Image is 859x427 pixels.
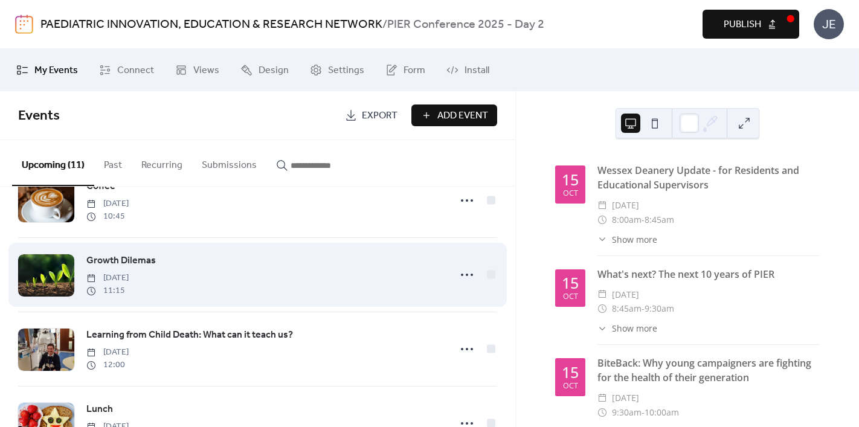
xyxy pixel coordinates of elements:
[362,109,397,123] span: Export
[597,356,820,385] div: BiteBack: Why young campaigners are fighting for the health of their generation
[597,198,607,213] div: ​
[259,63,289,78] span: Design
[645,405,679,420] span: 10:00am
[703,10,799,39] button: Publish
[15,14,33,34] img: logo
[597,267,820,281] div: What's next? The next 10 years of PIER
[86,327,293,343] a: Learning from Child Death: What can it teach us?
[642,213,645,227] span: -
[117,63,154,78] span: Connect
[562,275,579,291] div: 15
[404,63,425,78] span: Form
[814,9,844,39] div: JE
[86,402,113,417] a: Lunch
[301,54,373,86] a: Settings
[612,287,639,302] span: [DATE]
[562,365,579,380] div: 15
[612,405,642,420] span: 9:30am
[612,233,657,246] span: Show more
[563,382,578,390] div: Oct
[86,253,156,269] a: Growth Dilemas
[18,103,60,129] span: Events
[387,13,544,36] b: PIER Conference 2025 - Day 2
[642,301,645,316] span: -
[7,54,87,86] a: My Events
[231,54,298,86] a: Design
[86,197,129,210] span: [DATE]
[90,54,163,86] a: Connect
[382,13,387,36] b: /
[612,391,639,405] span: [DATE]
[86,359,129,371] span: 12:00
[94,140,132,185] button: Past
[86,179,115,194] a: Coffee
[724,18,761,32] span: Publish
[612,322,657,335] span: Show more
[642,405,645,420] span: -
[86,254,156,268] span: Growth Dilemas
[645,213,674,227] span: 8:45am
[645,301,674,316] span: 9:30am
[597,213,607,227] div: ​
[192,140,266,185] button: Submissions
[465,63,489,78] span: Install
[376,54,434,86] a: Form
[597,322,607,335] div: ​
[411,104,497,126] button: Add Event
[437,109,488,123] span: Add Event
[437,54,498,86] a: Install
[597,163,820,192] div: Wessex Deanery Update - for Residents and Educational Supervisors
[597,233,607,246] div: ​
[612,301,642,316] span: 8:45am
[12,140,94,186] button: Upcoming (11)
[34,63,78,78] span: My Events
[562,172,579,187] div: 15
[612,198,639,213] span: [DATE]
[336,104,407,126] a: Export
[563,190,578,197] div: Oct
[132,140,192,185] button: Recurring
[597,301,607,316] div: ​
[166,54,228,86] a: Views
[597,233,657,246] button: ​Show more
[86,272,129,284] span: [DATE]
[86,210,129,223] span: 10:45
[597,391,607,405] div: ​
[612,213,642,227] span: 8:00am
[328,63,364,78] span: Settings
[597,322,657,335] button: ​Show more
[597,405,607,420] div: ​
[40,13,382,36] a: PAEDIATRIC INNOVATION, EDUCATION & RESEARCH NETWORK
[86,284,129,297] span: 11:15
[86,328,293,342] span: Learning from Child Death: What can it teach us?
[193,63,219,78] span: Views
[597,287,607,302] div: ​
[563,293,578,301] div: Oct
[86,346,129,359] span: [DATE]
